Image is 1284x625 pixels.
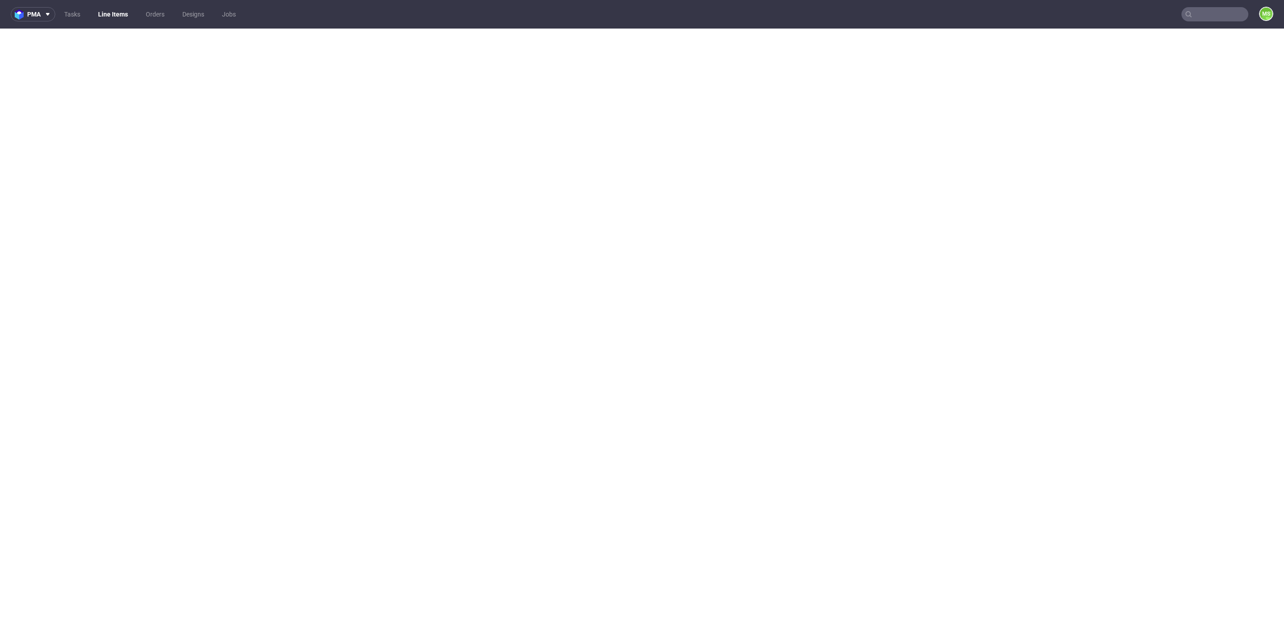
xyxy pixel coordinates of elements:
img: logo [15,9,27,20]
button: pma [11,7,55,21]
a: Designs [177,7,210,21]
a: Jobs [217,7,241,21]
a: Line Items [93,7,133,21]
span: pma [27,11,41,17]
a: Tasks [59,7,86,21]
a: Orders [140,7,170,21]
figcaption: MS [1260,8,1272,20]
